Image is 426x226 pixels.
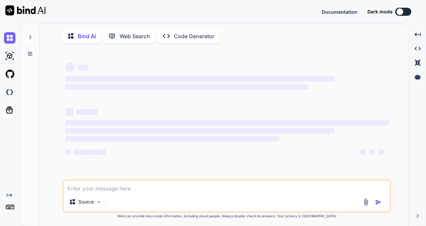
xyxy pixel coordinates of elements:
[367,8,393,15] span: Dark mode
[65,63,75,72] span: ‌
[4,50,15,62] img: ai-studio
[4,32,15,44] img: chat
[96,199,101,205] img: Pick Models
[73,150,105,155] span: ‌
[65,128,334,133] span: ‌
[65,76,334,81] span: ‌
[4,87,15,98] img: darkCloudIdeIcon
[77,65,88,70] span: ‌
[362,198,370,206] img: attachment
[360,150,365,155] span: ‌
[5,5,46,15] img: Bind AI
[78,199,94,205] p: Source
[120,32,150,40] p: Web Search
[322,9,357,15] span: Documentation
[76,109,97,115] span: ‌
[65,120,389,125] span: ‌
[174,32,214,40] p: Code Generator
[322,8,357,15] button: Documentation
[4,68,15,80] img: githubLight
[65,84,308,90] span: ‌
[379,150,384,155] span: ‌
[369,150,375,155] span: ‌
[63,214,391,219] p: Bind can provide inaccurate information, including about people. Always double-check its answers....
[65,108,73,116] span: ‌
[65,150,71,155] span: ‌
[375,199,382,206] img: icon
[65,136,279,142] span: ‌
[78,32,96,40] p: Bind AI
